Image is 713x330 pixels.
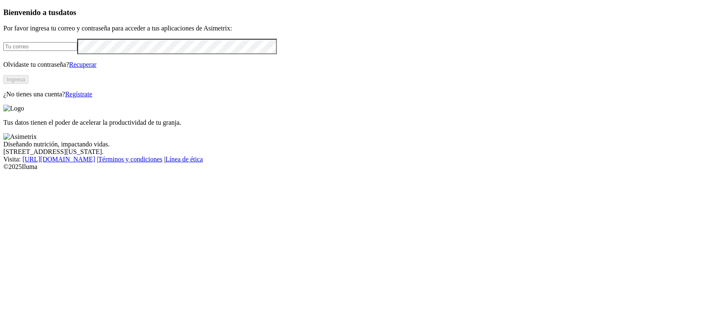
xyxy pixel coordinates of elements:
[3,75,28,84] button: Ingresa
[69,61,96,68] a: Recuperar
[98,156,162,163] a: Términos y condiciones
[3,119,710,126] p: Tus datos tienen el poder de acelerar la productividad de tu granja.
[3,133,37,141] img: Asimetrix
[3,105,24,112] img: Logo
[3,163,710,171] div: © 2025 Iluma
[58,8,76,17] span: datos
[3,61,710,68] p: Olvidaste tu contraseña?
[3,141,710,148] div: Diseñando nutrición, impactando vidas.
[3,8,710,17] h3: Bienvenido a tus
[65,91,92,98] a: Regístrate
[3,148,710,156] div: [STREET_ADDRESS][US_STATE].
[3,25,710,32] p: Por favor ingresa tu correo y contraseña para acceder a tus aplicaciones de Asimetrix:
[3,156,710,163] div: Visita : | |
[3,91,710,98] p: ¿No tienes una cuenta?
[23,156,95,163] a: [URL][DOMAIN_NAME]
[3,42,77,51] input: Tu correo
[165,156,203,163] a: Línea de ética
